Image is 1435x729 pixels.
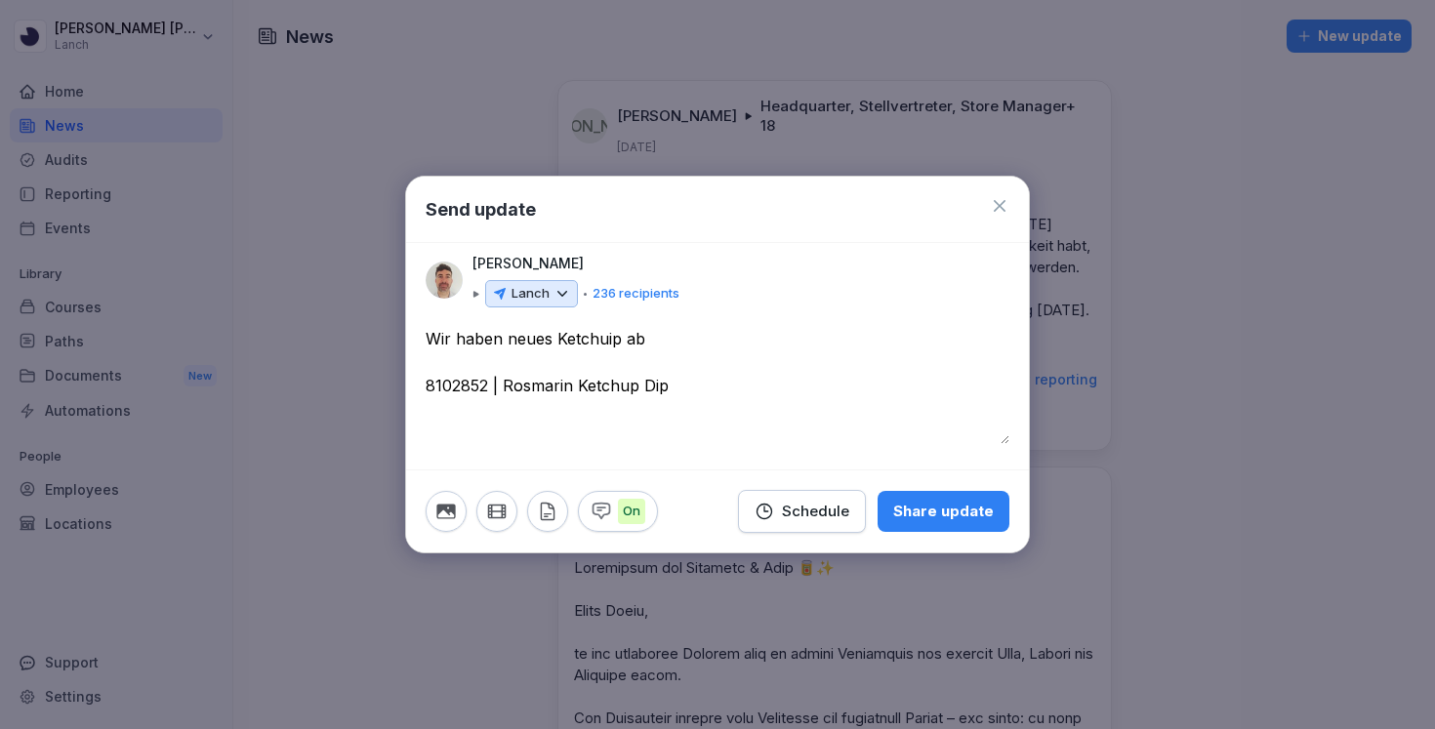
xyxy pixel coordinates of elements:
button: Schedule [738,490,866,533]
div: Share update [893,501,994,522]
p: 236 recipients [593,284,679,304]
button: On [578,491,658,532]
button: Share update [878,491,1009,532]
p: [PERSON_NAME] [472,253,584,274]
img: t11hid2jppelx39d7ll7vo2q.png [426,262,463,299]
h1: Send update [426,196,536,223]
p: On [618,499,645,524]
div: Schedule [755,501,849,522]
p: Lanch [512,284,550,304]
